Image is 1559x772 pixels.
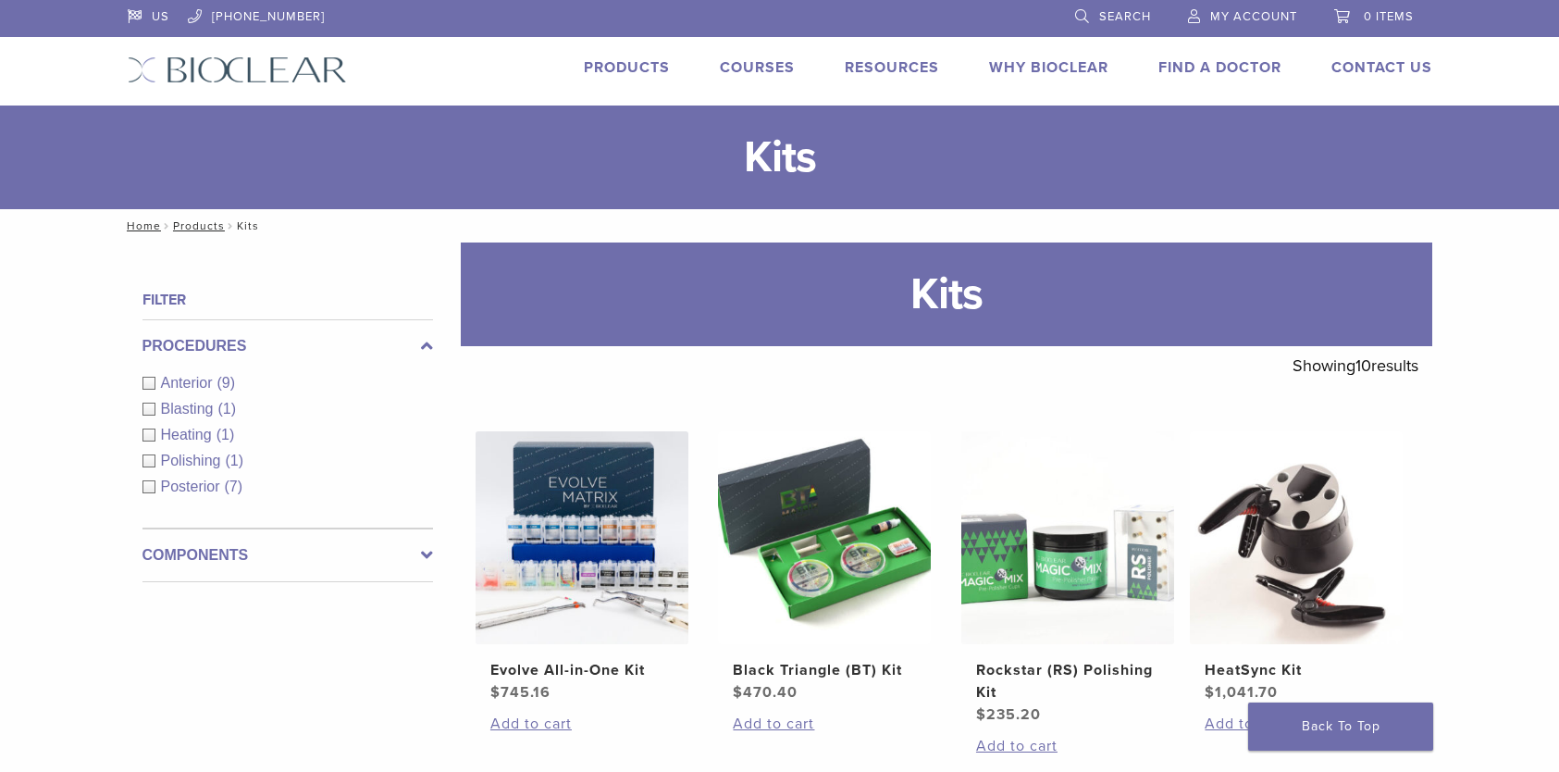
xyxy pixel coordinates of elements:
[976,705,1041,724] bdi: 235.20
[161,453,226,468] span: Polishing
[961,431,1174,644] img: Rockstar (RS) Polishing Kit
[960,431,1176,726] a: Rockstar (RS) Polishing KitRockstar (RS) Polishing Kit $235.20
[1205,683,1215,702] span: $
[1205,683,1278,702] bdi: 1,041.70
[1158,58,1281,77] a: Find A Doctor
[1364,9,1414,24] span: 0 items
[490,659,674,681] h2: Evolve All-in-One Kit
[217,427,235,442] span: (1)
[1205,713,1388,735] a: Add to cart: “HeatSync Kit”
[733,683,743,702] span: $
[733,713,916,735] a: Add to cart: “Black Triangle (BT) Kit”
[1205,659,1388,681] h2: HeatSync Kit
[584,58,670,77] a: Products
[173,219,225,232] a: Products
[225,453,243,468] span: (1)
[717,431,933,704] a: Black Triangle (BT) KitBlack Triangle (BT) Kit $470.40
[1293,346,1418,385] p: Showing results
[217,375,236,391] span: (9)
[976,735,1159,757] a: Add to cart: “Rockstar (RS) Polishing Kit”
[845,58,939,77] a: Resources
[720,58,795,77] a: Courses
[128,56,347,83] img: Bioclear
[490,683,501,702] span: $
[1355,355,1371,376] span: 10
[1190,431,1403,644] img: HeatSync Kit
[161,221,173,230] span: /
[718,431,931,644] img: Black Triangle (BT) Kit
[976,659,1159,704] h2: Rockstar (RS) Polishing Kit
[161,401,218,417] span: Blasting
[225,221,237,230] span: /
[475,431,690,704] a: Evolve All-in-One KitEvolve All-in-One Kit $745.16
[733,683,798,702] bdi: 470.40
[490,713,674,735] a: Add to cart: “Evolve All-in-One Kit”
[1248,703,1433,751] a: Back To Top
[976,705,986,724] span: $
[121,219,161,232] a: Home
[161,479,225,494] span: Posterior
[1099,9,1151,24] span: Search
[476,431,688,644] img: Evolve All-in-One Kit
[161,427,217,442] span: Heating
[142,544,433,567] label: Components
[225,479,243,494] span: (7)
[142,289,433,311] h4: Filter
[461,243,1432,346] h1: Kits
[142,335,433,357] label: Procedures
[217,401,236,417] span: (1)
[989,58,1108,77] a: Why Bioclear
[733,659,916,681] h2: Black Triangle (BT) Kit
[1189,431,1404,704] a: HeatSync KitHeatSync Kit $1,041.70
[1331,58,1432,77] a: Contact Us
[161,375,217,391] span: Anterior
[114,209,1446,243] nav: Kits
[490,683,551,702] bdi: 745.16
[1210,9,1297,24] span: My Account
